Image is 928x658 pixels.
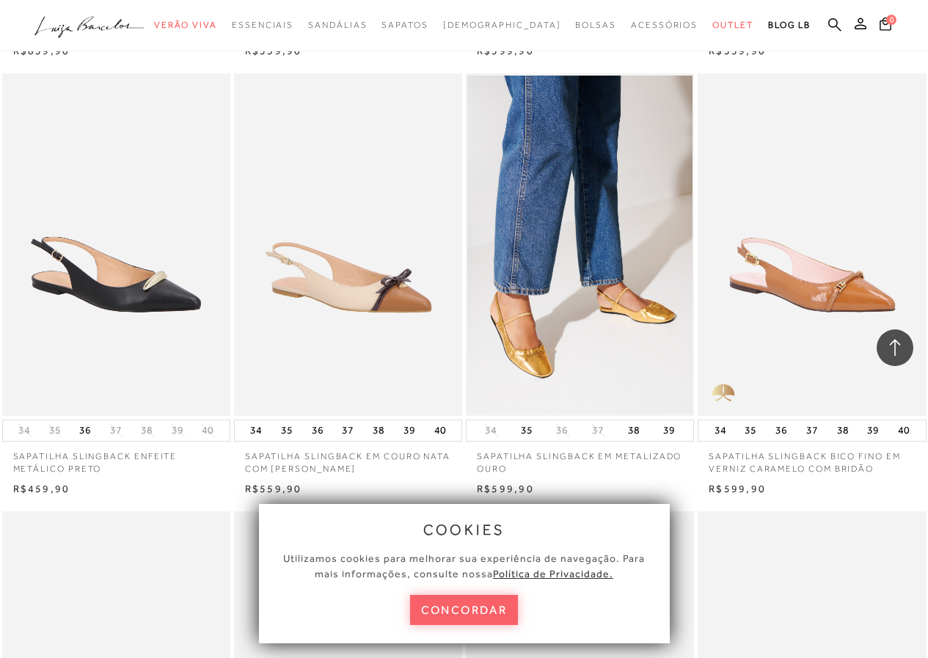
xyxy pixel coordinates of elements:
[709,483,766,494] span: R$599,90
[368,420,389,441] button: 38
[516,420,537,441] button: 35
[423,522,505,538] span: cookies
[308,12,367,39] a: categoryNavScreenReaderText
[710,420,731,441] button: 34
[277,420,297,441] button: 35
[197,423,218,437] button: 40
[246,420,266,441] button: 34
[245,483,302,494] span: R$559,90
[477,483,534,494] span: R$599,90
[698,442,926,475] a: SAPATILHA SLINGBACK BICO FINO EM VERNIZ CARAMELO COM BRIDÃO
[410,595,519,625] button: concordar
[894,420,914,441] button: 40
[886,15,896,25] span: 0
[232,12,293,39] a: categoryNavScreenReaderText
[712,12,753,39] a: categoryNavScreenReaderText
[283,552,645,580] span: Utilizamos cookies para melhorar sua experiência de navegação. Para mais informações, consulte nossa
[863,420,883,441] button: 39
[381,12,428,39] a: categoryNavScreenReaderText
[802,420,822,441] button: 37
[443,20,561,30] span: [DEMOGRAPHIC_DATA]
[45,423,65,437] button: 35
[443,12,561,39] a: noSubCategoriesText
[699,76,924,414] a: SAPATILHA SLINGBACK BICO FINO EM VERNIZ CARAMELO COM BRIDÃO SAPATILHA SLINGBACK BICO FINO EM VERN...
[430,420,450,441] button: 40
[875,16,896,36] button: 0
[588,423,608,437] button: 37
[167,423,188,437] button: 39
[106,423,126,437] button: 37
[232,20,293,30] span: Essenciais
[154,20,217,30] span: Verão Viva
[833,420,853,441] button: 38
[624,420,644,441] button: 38
[552,423,572,437] button: 36
[136,423,157,437] button: 38
[740,420,761,441] button: 35
[467,76,693,414] a: SAPATILHA SLINGBACK EM METALIZADO OURO SAPATILHA SLINGBACK EM METALIZADO OURO
[575,20,616,30] span: Bolsas
[235,76,461,414] a: SAPATILHA SLINGBACK EM COURO NATA COM BICO CARAMELO SAPATILHA SLINGBACK EM COURO NATA COM BICO CA...
[631,12,698,39] a: categoryNavScreenReaderText
[768,20,811,30] span: BLOG LB
[467,76,693,414] img: SAPATILHA SLINGBACK EM METALIZADO OURO
[381,20,428,30] span: Sapatos
[234,442,462,475] a: SAPATILHA SLINGBACK EM COURO NATA COM [PERSON_NAME]
[493,568,613,580] a: Política de Privacidade.
[308,20,367,30] span: Sandálias
[14,423,34,437] button: 34
[699,76,924,414] img: SAPATILHA SLINGBACK BICO FINO EM VERNIZ CARAMELO COM BRIDÃO
[4,76,229,414] img: SAPATILHA SLINGBACK ENFEITE METÁLICO PRETO
[307,420,328,441] button: 36
[575,12,616,39] a: categoryNavScreenReaderText
[13,483,70,494] span: R$459,90
[712,20,753,30] span: Outlet
[4,76,229,414] a: SAPATILHA SLINGBACK ENFEITE METÁLICO PRETO SAPATILHA SLINGBACK ENFEITE METÁLICO PRETO
[2,442,230,475] a: SAPATILHA SLINGBACK ENFEITE METÁLICO PRETO
[337,420,358,441] button: 37
[771,420,792,441] button: 36
[631,20,698,30] span: Acessórios
[481,423,501,437] button: 34
[235,76,461,414] img: SAPATILHA SLINGBACK EM COURO NATA COM BICO CARAMELO
[698,372,749,416] img: golden_caliandra_v6.png
[154,12,217,39] a: categoryNavScreenReaderText
[399,420,420,441] button: 39
[466,442,694,475] a: SAPATILHA SLINGBACK EM METALIZADO OURO
[659,420,679,441] button: 39
[75,420,95,441] button: 36
[768,12,811,39] a: BLOG LB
